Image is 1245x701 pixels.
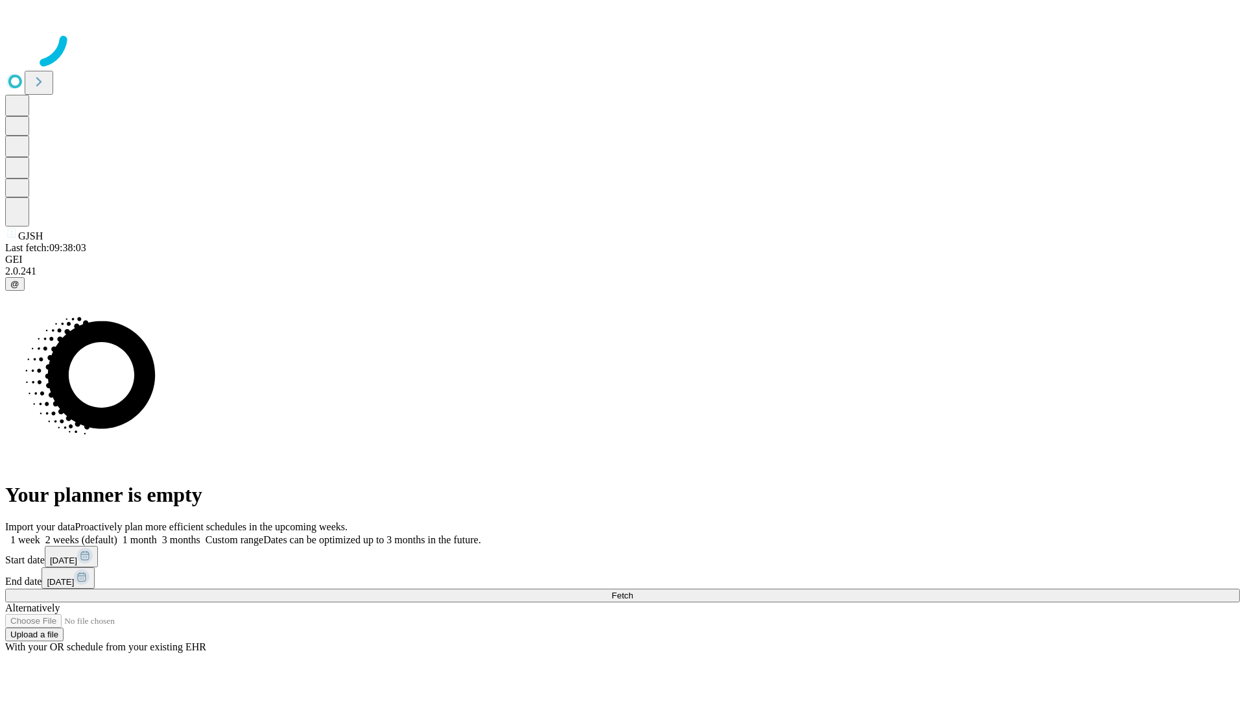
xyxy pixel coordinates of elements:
[41,567,95,589] button: [DATE]
[5,521,75,532] span: Import your data
[10,279,19,289] span: @
[5,589,1240,602] button: Fetch
[18,230,43,241] span: GJSH
[5,483,1240,507] h1: Your planner is empty
[611,591,633,600] span: Fetch
[5,602,60,613] span: Alternatively
[5,628,64,641] button: Upload a file
[162,534,200,545] span: 3 months
[5,254,1240,265] div: GEI
[5,567,1240,589] div: End date
[5,242,86,253] span: Last fetch: 09:38:03
[206,534,263,545] span: Custom range
[123,534,157,545] span: 1 month
[5,641,206,652] span: With your OR schedule from your existing EHR
[5,546,1240,567] div: Start date
[75,521,348,532] span: Proactively plan more efficient schedules in the upcoming weeks.
[10,534,40,545] span: 1 week
[45,534,117,545] span: 2 weeks (default)
[263,534,480,545] span: Dates can be optimized up to 3 months in the future.
[50,556,77,565] span: [DATE]
[45,546,98,567] button: [DATE]
[47,577,74,587] span: [DATE]
[5,277,25,291] button: @
[5,265,1240,277] div: 2.0.241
